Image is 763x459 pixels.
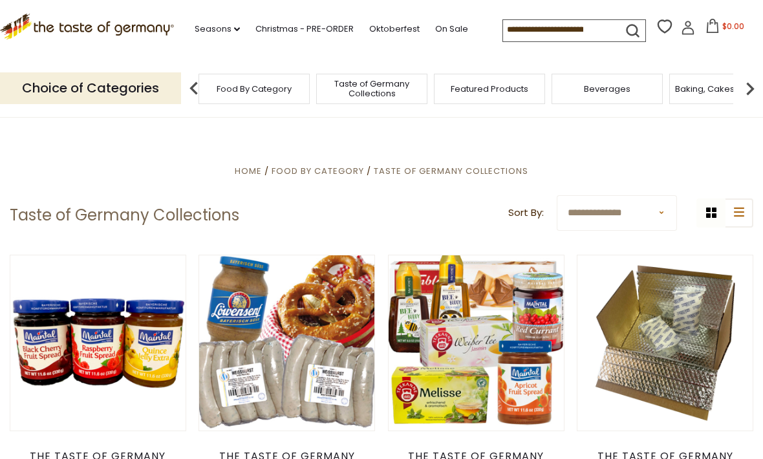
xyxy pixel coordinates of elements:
[435,22,468,36] a: On Sale
[577,255,753,431] img: FRAGILE Packaging
[374,165,528,177] a: Taste of Germany Collections
[181,76,207,101] img: previous arrow
[722,21,744,32] span: $0.00
[451,84,528,94] a: Featured Products
[508,205,544,221] label: Sort By:
[199,255,374,431] img: The Taste of Germany Weisswurst & Pretzel Collection
[737,76,763,101] img: next arrow
[10,255,186,431] img: Maintal "Black-Red-Golden" Premium Fruit Preserves, 3 pack - SPECIAL PRICE
[10,206,239,225] h1: Taste of Germany Collections
[255,22,354,36] a: Christmas - PRE-ORDER
[320,79,424,98] a: Taste of Germany Collections
[195,22,240,36] a: Seasons
[369,22,420,36] a: Oktoberfest
[698,19,753,38] button: $0.00
[235,165,262,177] a: Home
[272,165,364,177] a: Food By Category
[389,255,564,431] img: The Taste of Germany Honey Jam Tea Collection, 7pc - FREE SHIPPING
[217,84,292,94] a: Food By Category
[584,84,630,94] a: Beverages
